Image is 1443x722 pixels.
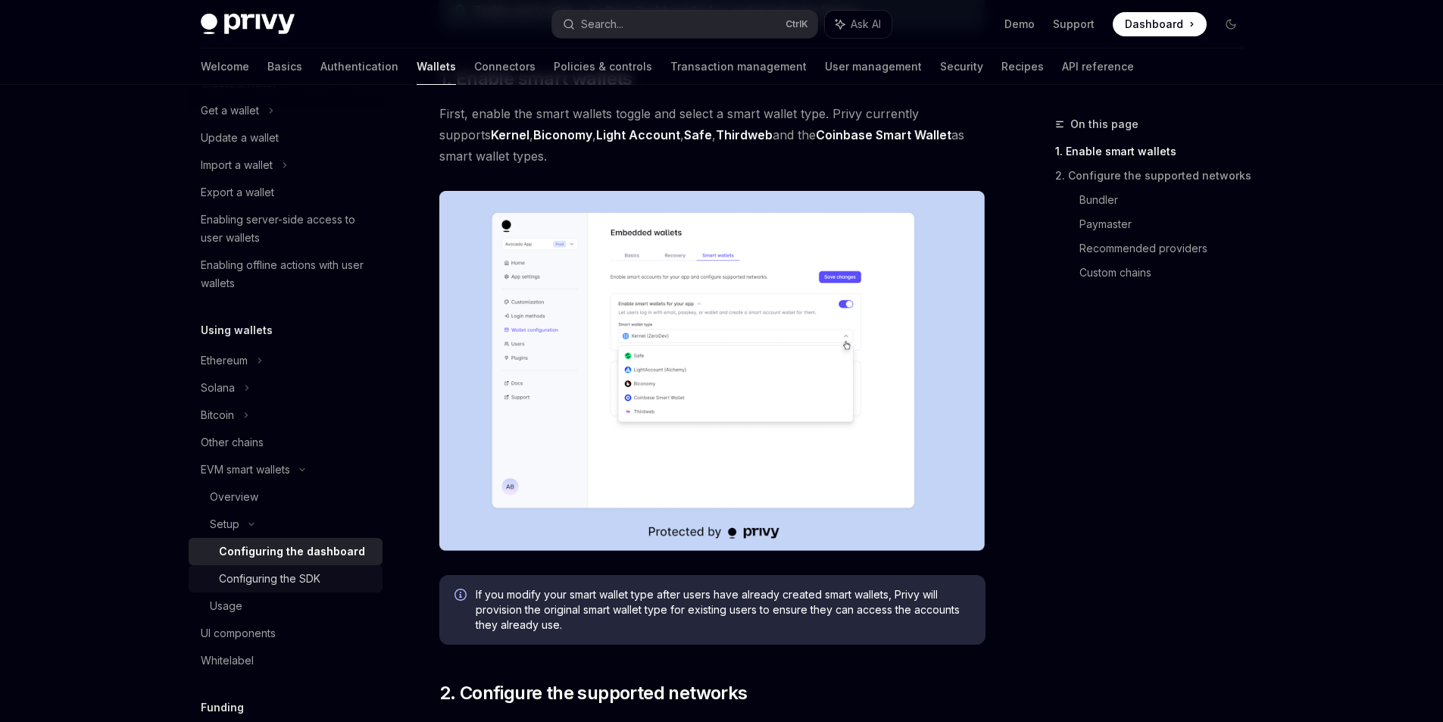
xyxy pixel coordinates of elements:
[210,488,258,506] div: Overview
[1079,261,1255,285] a: Custom chains
[210,515,239,533] div: Setup
[476,587,970,633] span: If you modify your smart wallet type after users have already created smart wallets, Privy will p...
[417,48,456,85] a: Wallets
[189,206,383,252] a: Enabling server-side access to user wallets
[1079,188,1255,212] a: Bundler
[1079,212,1255,236] a: Paymaster
[219,570,320,588] div: Configuring the SDK
[201,321,273,339] h5: Using wallets
[201,48,249,85] a: Welcome
[201,406,234,424] div: Bitcoin
[201,624,276,642] div: UI components
[1055,164,1255,188] a: 2. Configure the supported networks
[1004,17,1035,32] a: Demo
[716,127,773,143] a: Thirdweb
[189,124,383,152] a: Update a wallet
[219,542,365,561] div: Configuring the dashboard
[581,15,623,33] div: Search...
[189,647,383,674] a: Whitelabel
[201,379,235,397] div: Solana
[189,483,383,511] a: Overview
[940,48,983,85] a: Security
[1113,12,1207,36] a: Dashboard
[189,565,383,592] a: Configuring the SDK
[189,429,383,456] a: Other chains
[201,183,274,202] div: Export a wallet
[533,127,592,143] a: Biconomy
[1053,17,1095,32] a: Support
[439,191,985,551] img: Sample enable smart wallets
[851,17,881,32] span: Ask AI
[454,589,470,604] svg: Info
[201,156,273,174] div: Import a wallet
[189,592,383,620] a: Usage
[786,18,808,30] span: Ctrl K
[201,256,373,292] div: Enabling offline actions with user wallets
[201,129,279,147] div: Update a wallet
[210,597,242,615] div: Usage
[189,179,383,206] a: Export a wallet
[596,127,680,143] a: Light Account
[1125,17,1183,32] span: Dashboard
[474,48,536,85] a: Connectors
[189,620,383,647] a: UI components
[201,102,259,120] div: Get a wallet
[267,48,302,85] a: Basics
[684,127,712,143] a: Safe
[320,48,398,85] a: Authentication
[201,433,264,452] div: Other chains
[201,352,248,370] div: Ethereum
[189,538,383,565] a: Configuring the dashboard
[816,127,951,143] a: Coinbase Smart Wallet
[439,681,748,705] span: 2. Configure the supported networks
[201,211,373,247] div: Enabling server-side access to user wallets
[201,14,295,35] img: dark logo
[1055,139,1255,164] a: 1. Enable smart wallets
[189,252,383,297] a: Enabling offline actions with user wallets
[825,11,892,38] button: Ask AI
[825,48,922,85] a: User management
[1062,48,1134,85] a: API reference
[1079,236,1255,261] a: Recommended providers
[670,48,807,85] a: Transaction management
[201,699,244,717] h5: Funding
[201,461,290,479] div: EVM smart wallets
[554,48,652,85] a: Policies & controls
[491,127,529,143] a: Kernel
[552,11,817,38] button: Search...CtrlK
[1219,12,1243,36] button: Toggle dark mode
[1070,115,1138,133] span: On this page
[1001,48,1044,85] a: Recipes
[439,103,985,167] span: First, enable the smart wallets toggle and select a smart wallet type. Privy currently supports ,...
[201,652,254,670] div: Whitelabel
